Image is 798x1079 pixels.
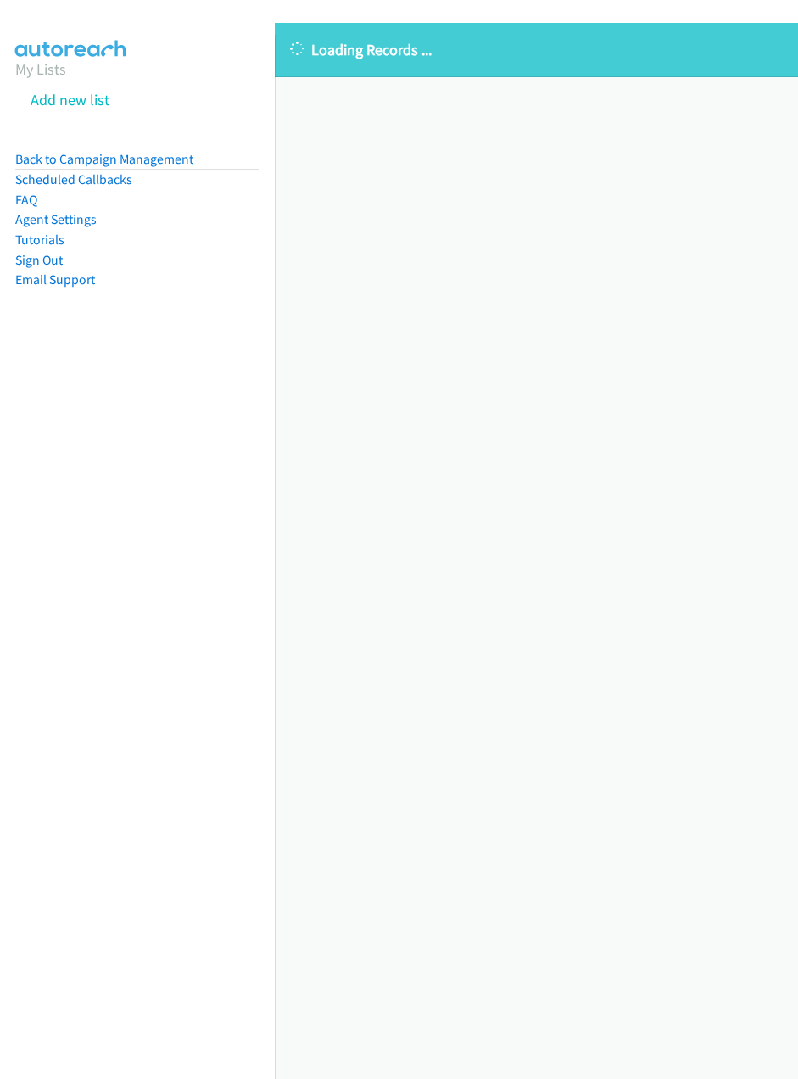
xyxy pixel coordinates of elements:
a: Back to Campaign Management [15,151,193,167]
a: Email Support [15,271,95,288]
a: My Lists [15,59,66,79]
a: Agent Settings [15,211,97,227]
a: Sign Out [15,252,63,268]
a: FAQ [15,192,37,208]
p: Loading Records ... [290,38,783,61]
a: Tutorials [15,232,64,248]
a: Add new list [31,90,109,109]
a: Scheduled Callbacks [15,171,132,187]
